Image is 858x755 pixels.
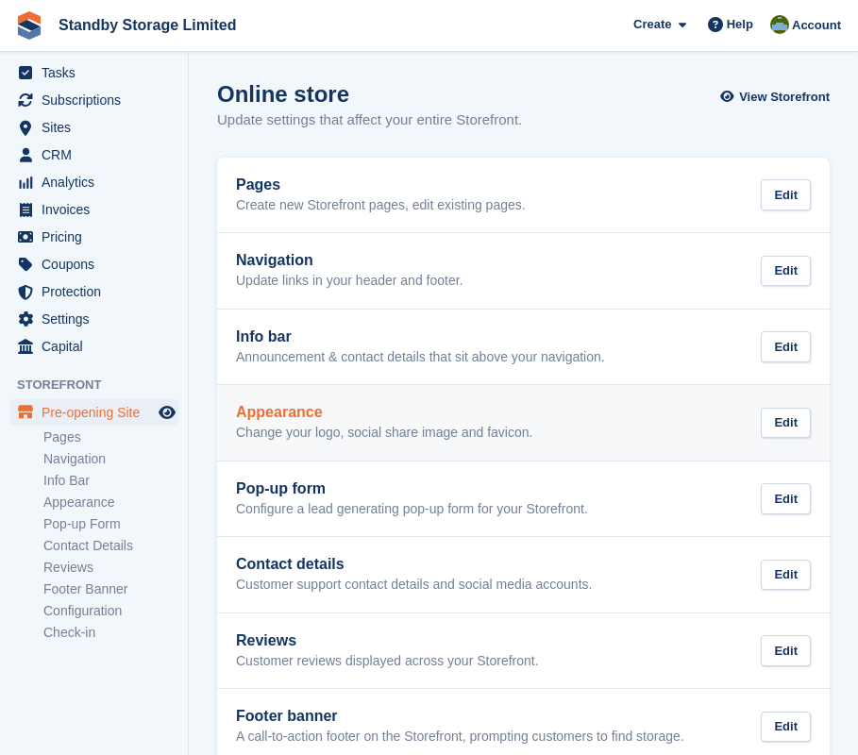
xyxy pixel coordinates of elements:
span: Pre-opening Site [42,399,155,426]
a: Contact Details [43,537,178,555]
span: Invoices [42,196,155,223]
p: Create new Storefront pages, edit existing pages. [236,197,526,214]
span: View Storefront [739,88,830,107]
div: Edit [761,712,811,743]
h2: Info bar [236,328,605,345]
div: Edit [761,256,811,287]
a: Appearance [43,494,178,512]
h2: Navigation [236,252,463,269]
a: Reviews Customer reviews displayed across your Storefront. Edit [217,613,830,689]
div: Edit [761,331,811,362]
h1: Online store [217,81,522,107]
a: menu [9,278,178,305]
img: stora-icon-8386f47178a22dfd0bd8f6a31ec36ba5ce8667c1dd55bd0f319d3a0aa187defe.svg [15,11,43,40]
span: CRM [42,142,155,168]
a: Pop-up Form [43,515,178,533]
a: menu [9,142,178,168]
span: Sites [42,114,155,141]
span: Protection [42,278,155,305]
a: Navigation [43,450,178,468]
p: A call-to-action footer on the Storefront, prompting customers to find storage. [236,729,684,746]
span: Analytics [42,169,155,195]
p: Update links in your header and footer. [236,273,463,290]
a: menu [9,399,178,426]
h2: Reviews [236,632,539,649]
a: menu [9,306,178,332]
a: Standby Storage Limited [51,9,244,41]
p: Announcement & contact details that sit above your navigation. [236,349,605,366]
p: Change your logo, social share image and favicon. [236,425,532,442]
a: menu [9,196,178,223]
div: Edit [761,408,811,439]
h2: Contact details [236,556,592,573]
a: Info bar Announcement & contact details that sit above your navigation. Edit [217,310,830,385]
span: Account [792,16,841,35]
div: Edit [761,483,811,514]
p: Customer support contact details and social media accounts. [236,577,592,594]
a: Navigation Update links in your header and footer. Edit [217,233,830,309]
a: View Storefront [725,81,830,112]
h2: Appearance [236,404,532,421]
span: Help [727,15,753,34]
div: Edit [761,179,811,210]
img: Aaron Winter [770,15,789,34]
a: Pop-up form Configure a lead generating pop-up form for your Storefront. Edit [217,461,830,537]
a: Check-in [43,624,178,642]
p: Configure a lead generating pop-up form for your Storefront. [236,501,588,518]
a: Pages [43,428,178,446]
div: Edit [761,635,811,666]
a: Info Bar [43,472,178,490]
span: Pricing [42,224,155,250]
a: menu [9,169,178,195]
span: Storefront [17,376,188,394]
div: Edit [761,560,811,591]
a: Pages Create new Storefront pages, edit existing pages. Edit [217,158,830,233]
a: menu [9,224,178,250]
a: Configuration [43,602,178,620]
a: menu [9,333,178,360]
a: menu [9,87,178,113]
a: Appearance Change your logo, social share image and favicon. Edit [217,385,830,461]
a: Reviews [43,559,178,577]
span: Settings [42,306,155,332]
p: Update settings that affect your entire Storefront. [217,109,522,131]
a: menu [9,251,178,277]
a: Contact details Customer support contact details and social media accounts. Edit [217,537,830,612]
h2: Pop-up form [236,480,588,497]
span: Capital [42,333,155,360]
p: Customer reviews displayed across your Storefront. [236,653,539,670]
h2: Pages [236,176,526,193]
a: menu [9,114,178,141]
a: Preview store [156,401,178,424]
a: Footer Banner [43,580,178,598]
span: Create [633,15,671,34]
span: Tasks [42,59,155,86]
a: menu [9,59,178,86]
span: Coupons [42,251,155,277]
span: Subscriptions [42,87,155,113]
h2: Footer banner [236,708,684,725]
